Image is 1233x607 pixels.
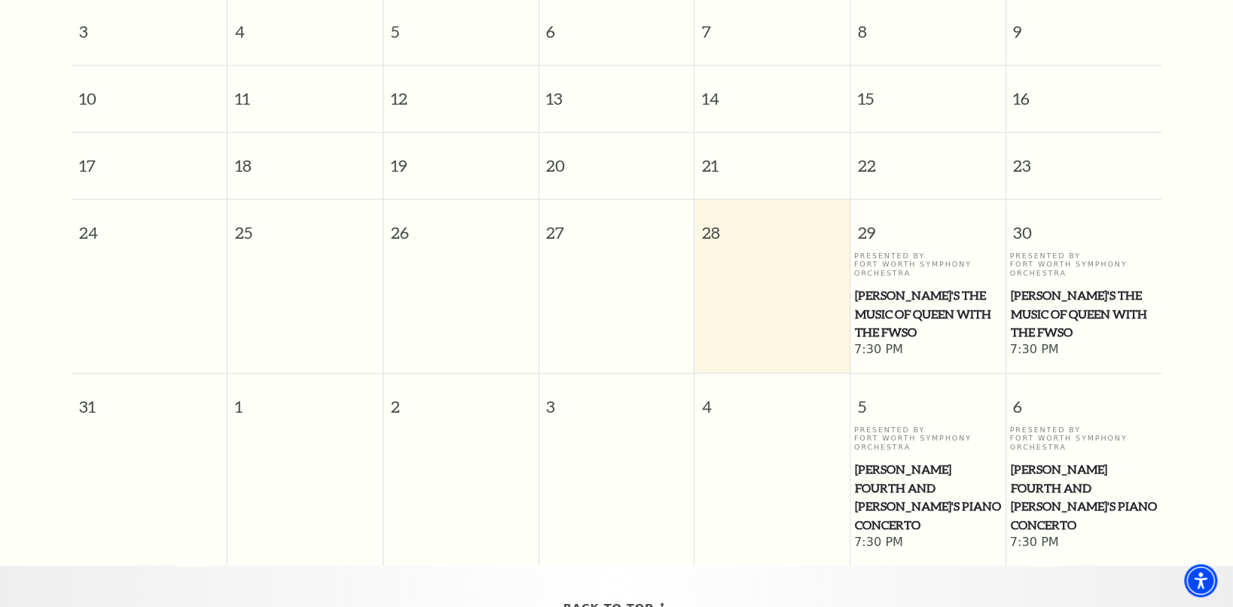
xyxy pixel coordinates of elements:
span: 28 [694,200,850,252]
span: 7:30 PM [1009,342,1158,358]
span: 30 [1006,200,1161,252]
div: Accessibility Menu [1184,564,1217,597]
span: 21 [694,133,850,185]
span: 3 [539,374,694,426]
span: 25 [227,200,383,252]
span: 31 [72,374,227,426]
span: 15 [850,66,1006,117]
a: Brahms Fourth and Grieg's Piano Concerto [1009,460,1158,535]
span: 7:30 PM [854,342,1002,358]
span: 27 [539,200,694,252]
span: [PERSON_NAME] Fourth and [PERSON_NAME]'s Piano Concerto [855,460,1001,535]
span: 11 [227,66,383,117]
span: [PERSON_NAME]'s The Music of Queen with the FWSO [1010,286,1157,342]
span: 19 [383,133,539,185]
span: 16 [1006,66,1161,117]
span: 17 [72,133,227,185]
p: Presented By Fort Worth Symphony Orchestra [1009,252,1158,277]
span: 20 [539,133,694,185]
p: Presented By Fort Worth Symphony Orchestra [854,252,1002,277]
span: 13 [539,66,694,117]
span: 10 [72,66,227,117]
span: 5 [850,374,1006,426]
span: [PERSON_NAME]'s The Music of Queen with the FWSO [855,286,1001,342]
span: 7:30 PM [854,535,1002,551]
span: 6 [1006,374,1161,426]
span: 1 [227,374,383,426]
span: 12 [383,66,539,117]
span: 26 [383,200,539,252]
span: [PERSON_NAME] Fourth and [PERSON_NAME]'s Piano Concerto [1010,460,1157,535]
p: Presented By Fort Worth Symphony Orchestra [1009,426,1158,451]
span: 24 [72,200,227,252]
span: 23 [1006,133,1161,185]
a: Windborne's The Music of Queen with the FWSO [854,286,1002,342]
a: Windborne's The Music of Queen with the FWSO [1009,286,1158,342]
p: Presented By Fort Worth Symphony Orchestra [854,426,1002,451]
span: 29 [850,200,1006,252]
span: 22 [850,133,1006,185]
span: 2 [383,374,539,426]
span: 7:30 PM [1009,535,1158,551]
span: 18 [227,133,383,185]
a: Brahms Fourth and Grieg's Piano Concerto [854,460,1002,535]
span: 4 [694,374,850,426]
span: 14 [694,66,850,117]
